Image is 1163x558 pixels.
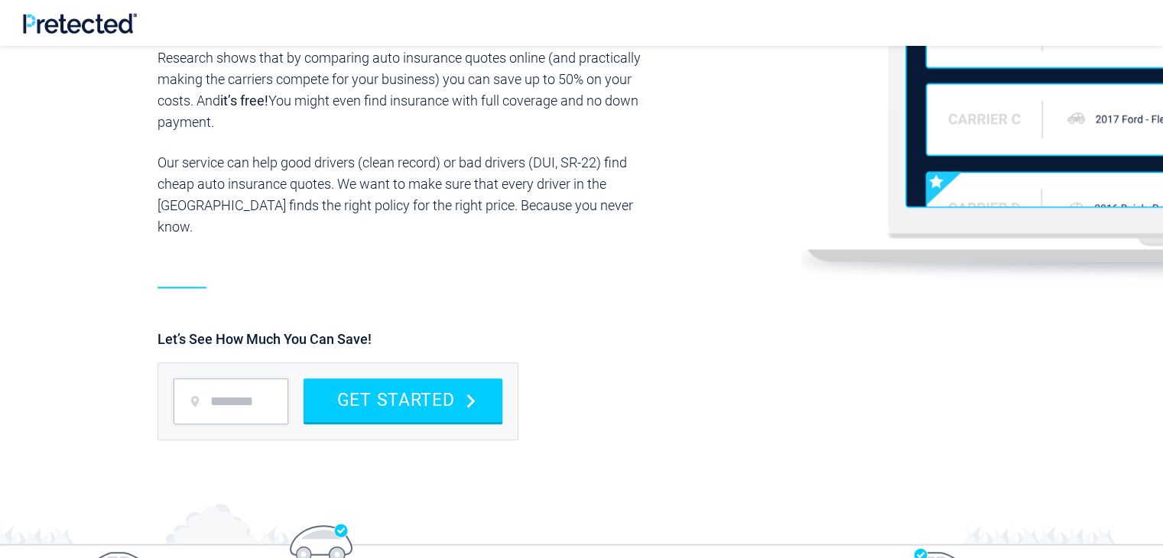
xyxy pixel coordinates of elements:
[23,13,137,34] img: Pretected Logo
[174,378,288,424] input: zip code
[158,47,661,133] p: Research shows that by comparing auto insurance quotes online (and practically making the carrier...
[158,331,995,347] div: Let’s See How Much You Can Save!
[304,378,502,422] button: GET STARTED
[220,92,268,109] b: it’s free!
[158,152,661,238] p: Our service can help good drivers (clean record) or bad drivers (DUI, SR-22) find cheap auto insu...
